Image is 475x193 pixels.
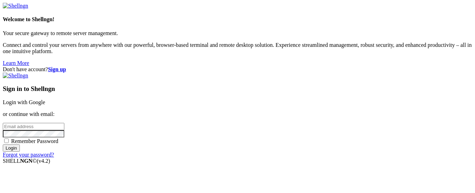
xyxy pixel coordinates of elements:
[3,42,472,54] p: Connect and control your servers from anywhere with our powerful, browser-based terminal and remo...
[3,144,20,152] input: Login
[3,123,64,130] input: Email address
[3,3,28,9] img: Shellngn
[3,99,45,105] a: Login with Google
[3,85,472,93] h3: Sign in to Shellngn
[3,111,472,117] p: or continue with email:
[3,60,29,66] a: Learn More
[20,158,33,164] b: NGN
[48,66,66,72] a: Sign up
[3,66,472,73] div: Don't have account?
[3,16,472,23] h4: Welcome to Shellngn!
[3,30,472,36] p: Your secure gateway to remote server management.
[11,138,58,144] span: Remember Password
[3,158,50,164] span: SHELL ©
[37,158,50,164] span: 4.2.0
[3,73,28,79] img: Shellngn
[3,152,54,158] a: Forgot your password?
[4,139,9,143] input: Remember Password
